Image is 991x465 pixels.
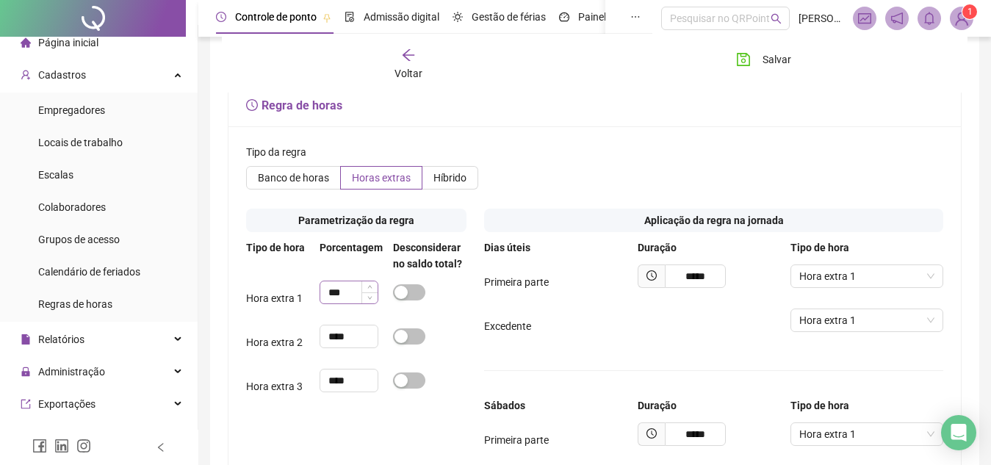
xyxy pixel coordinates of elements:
span: Primeira parte [484,434,549,446]
span: clock-circle [646,270,657,281]
label: Tipo da regra [246,144,316,160]
span: ellipsis [630,12,641,22]
span: fund [858,12,871,25]
span: Hora extra 1 [799,309,934,331]
span: Primeira parte [484,276,549,288]
span: left [156,442,166,453]
span: search [771,13,782,24]
span: Locais de trabalho [38,137,123,148]
span: Hora extra 1 [246,292,303,304]
span: Relatórios [38,334,84,345]
span: Dias úteis [484,242,530,253]
span: Hora extra 3 [246,381,303,392]
div: Aplicação da regra na jornada [484,209,943,232]
span: Calendário de feriados [38,266,140,278]
img: 91704 [951,7,973,29]
span: Banco de horas [258,172,329,184]
span: Gestão de férias [472,11,546,23]
span: pushpin [322,13,331,22]
h5: Regra de horas [246,97,943,115]
span: arrow-left [401,48,416,62]
span: linkedin [54,439,69,453]
span: 1 [967,7,973,17]
span: Admissão digital [364,11,439,23]
span: Hora extra 1 [799,423,934,445]
span: Excedente [484,320,531,332]
span: Controle de ponto [235,11,317,23]
div: Parametrização da regra [246,209,466,232]
span: file [21,334,31,345]
span: Página inicial [38,37,98,48]
span: Escalas [38,169,73,181]
span: Sábados [484,400,525,411]
sup: Atualize o seu contato no menu Meus Dados [962,4,977,19]
span: home [21,37,31,48]
span: save [736,52,751,67]
span: Híbrido [433,172,466,184]
span: instagram [76,439,91,453]
span: Porcentagem [320,242,383,253]
span: down [367,295,372,300]
span: Grupos de acesso [38,234,120,245]
span: Hora extra 1 [799,265,934,287]
span: Empregadores [38,104,105,116]
span: Hora extra 2 [246,336,303,348]
span: Regras de horas [38,298,112,310]
span: sun [453,12,463,22]
div: Open Intercom Messenger [941,415,976,450]
span: export [21,399,31,409]
span: [PERSON_NAME] [799,10,844,26]
span: Colaboradores [38,201,106,213]
span: dashboard [559,12,569,22]
span: up [367,284,372,289]
span: Desconsiderar no saldo total? [393,242,462,270]
span: notification [890,12,904,25]
span: Cadastros [38,69,86,81]
span: user-add [21,70,31,80]
span: Duração [638,242,677,253]
button: Salvar [725,48,802,71]
span: clock-circle [216,12,226,22]
span: Decrease Value [361,292,378,303]
span: Tipo de hora [790,242,849,253]
span: file-done [345,12,355,22]
span: Administração [38,366,105,378]
span: Horas extras [352,172,411,184]
span: Salvar [763,51,791,68]
span: facebook [32,439,47,453]
span: Tipo de hora [790,400,849,411]
span: Increase Value [361,281,378,292]
span: Painel do DP [578,11,635,23]
span: Exportações [38,398,96,410]
span: clock-circle [246,99,258,111]
span: Voltar [394,68,422,79]
span: clock-circle [646,428,657,439]
span: bell [923,12,936,25]
span: Tipo de hora [246,242,305,253]
span: lock [21,367,31,377]
span: Duração [638,400,677,411]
